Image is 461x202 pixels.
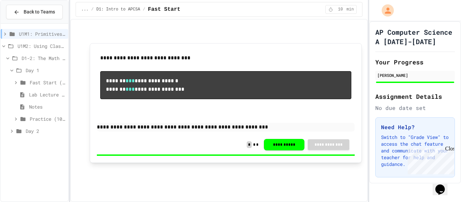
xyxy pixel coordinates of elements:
[347,7,354,12] span: min
[433,175,454,195] iframe: chat widget
[148,5,180,13] span: Fast Start
[18,42,65,50] span: U1M2: Using Classes and Objects
[375,92,455,101] h2: Assignment Details
[381,134,449,168] p: Switch to "Grade View" to access the chat feature and communicate with your teacher for help and ...
[24,8,55,16] span: Back to Teams
[375,104,455,112] div: No due date set
[375,3,396,18] div: My Account
[30,79,65,86] span: Fast Start (15 mins)
[375,57,455,67] h2: Your Progress
[29,91,65,98] span: Lab Lecture (15 mins)
[335,7,346,12] span: 10
[30,115,65,122] span: Practice (10 mins)
[81,7,89,12] span: ...
[377,72,453,78] div: [PERSON_NAME]
[26,67,65,74] span: Day 1
[22,55,65,62] span: D1-2: The Math Class
[3,3,47,43] div: Chat with us now!Close
[405,146,454,174] iframe: chat widget
[143,7,145,12] span: /
[26,127,65,135] span: Day 2
[91,7,93,12] span: /
[381,123,449,131] h3: Need Help?
[19,30,65,37] span: U1M1: Primitives, Variables, Basic I/O
[29,103,65,110] span: Notes
[6,5,63,19] button: Back to Teams
[97,7,140,12] span: D1: Intro to APCSA
[375,27,455,46] h1: AP Computer Science A [DATE]-[DATE]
